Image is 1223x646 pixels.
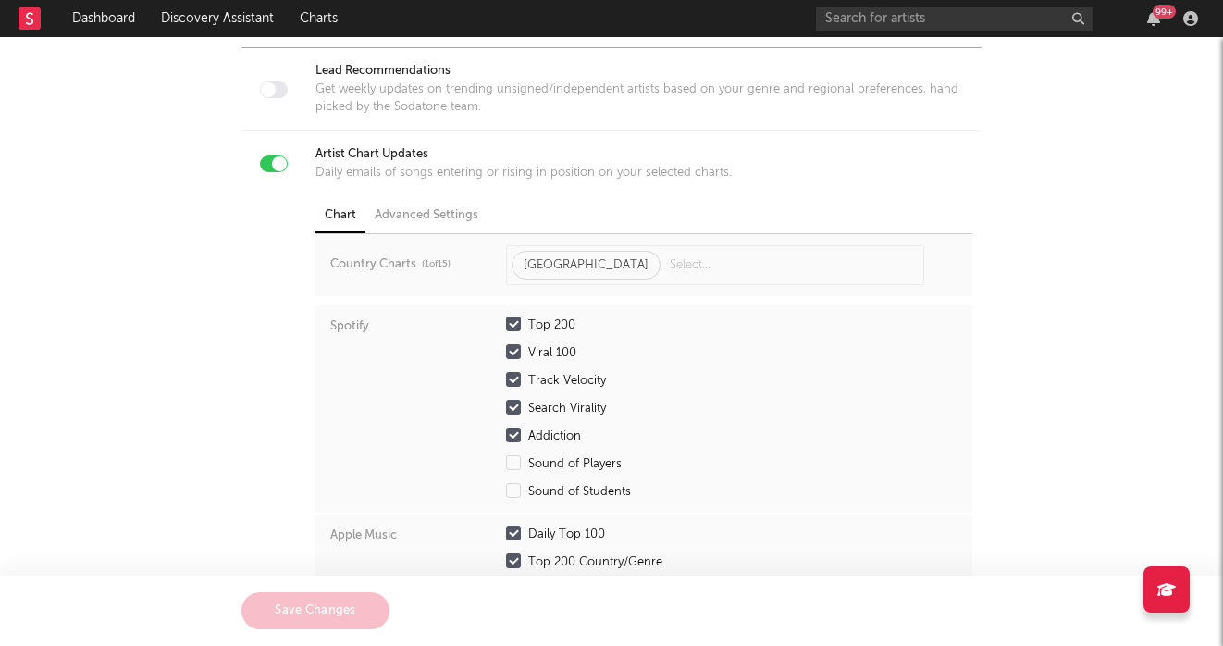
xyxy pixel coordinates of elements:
[816,7,1093,31] input: Search for artists
[528,526,662,544] div: Daily Top 100
[315,63,451,80] div: Lead Recommendations
[330,317,497,335] div: Spotify
[330,526,497,544] div: Apple Music
[528,372,631,391] div: Track Velocity
[1153,5,1176,19] div: 99 +
[528,455,631,474] div: Sound of Players
[422,255,451,275] div: ( 1 of 15 )
[315,81,972,115] div: Get weekly updates on trending unsigned/independent artists based on your genre and regional pref...
[1147,11,1160,26] button: 99+
[315,200,365,233] div: Chart
[528,317,631,335] div: Top 200
[528,428,631,446] div: Addiction
[315,165,732,181] div: Daily emails of songs entering or rising in position on your selected charts.
[528,483,631,502] div: Sound of Students
[528,344,631,363] div: Viral 100
[528,553,662,572] div: Top 200 Country/Genre
[365,200,488,233] div: Advanced Settings
[315,146,428,163] div: Artist Chart Updates
[524,255,649,275] div: [GEOGRAPHIC_DATA]
[528,400,631,418] div: Search Virality
[241,592,389,629] button: Save Changes
[665,252,799,280] input: Select...
[330,245,497,285] div: Country Charts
